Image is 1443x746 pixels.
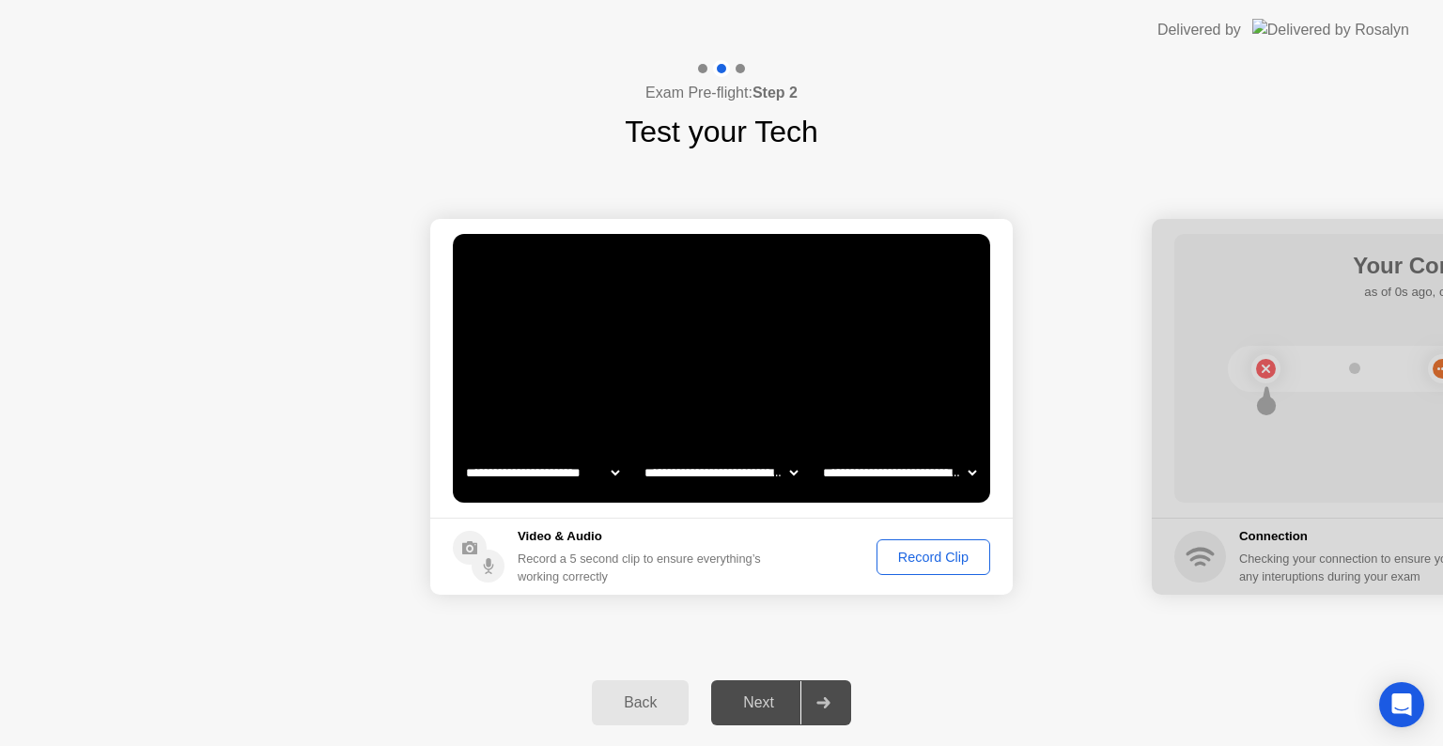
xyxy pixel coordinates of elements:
[518,527,768,546] h5: Video & Audio
[883,550,984,565] div: Record Clip
[753,85,798,101] b: Step 2
[592,680,689,725] button: Back
[1157,19,1241,41] div: Delivered by
[518,550,768,585] div: Record a 5 second clip to ensure everything’s working correctly
[717,694,800,711] div: Next
[711,680,851,725] button: Next
[877,539,990,575] button: Record Clip
[1252,19,1409,40] img: Delivered by Rosalyn
[597,694,683,711] div: Back
[819,454,980,491] select: Available microphones
[625,109,818,154] h1: Test your Tech
[641,454,801,491] select: Available speakers
[645,82,798,104] h4: Exam Pre-flight:
[462,454,623,491] select: Available cameras
[1379,682,1424,727] div: Open Intercom Messenger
